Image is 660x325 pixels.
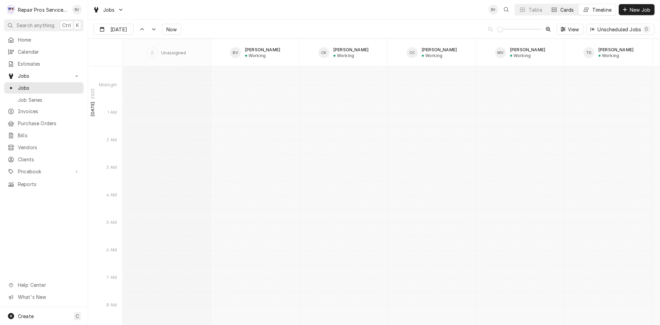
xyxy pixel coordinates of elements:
div: Working [249,53,266,58]
span: Jobs [18,72,70,79]
a: Go to Jobs [4,70,84,82]
span: Home [18,36,80,43]
a: Jobs [4,82,84,94]
div: Chris Crowe's Avatar [407,47,418,58]
div: Mindy Volker's Avatar [495,47,506,58]
a: Go to Help Center [4,279,84,291]
span: Jobs [18,84,80,91]
a: Bills [4,130,84,141]
button: New Job [619,4,654,15]
div: 2 AM [103,137,120,145]
a: Home [4,34,84,45]
div: 5 AM [103,220,120,227]
div: CC [407,47,418,58]
span: Reports [18,181,80,188]
span: Purchase Orders [18,120,80,127]
button: [DATE] [93,24,134,35]
a: Go to Pricebook [4,166,84,177]
div: Table [529,6,542,13]
div: Timeline [592,6,612,13]
button: Unscheduled Jobs0 [586,24,654,35]
span: Now [165,26,178,33]
span: Search anything [16,22,54,29]
span: Help Center [18,281,79,289]
div: 2025 [90,88,96,99]
a: Purchase Orders [4,118,84,129]
span: Vendors [18,144,80,151]
div: BV [230,47,241,58]
span: Create [18,313,34,319]
div: Unassigned [161,50,186,55]
div: BV [72,5,82,14]
div: 3 AM [103,165,120,172]
div: SPACE for context menu [88,39,122,66]
div: 8 AM [103,302,120,310]
div: Brian Volker's Avatar [488,5,498,14]
a: Reports [4,178,84,190]
div: R [6,5,16,14]
div: CK [318,47,329,58]
div: Unscheduled Jobs [597,26,650,33]
span: Invoices [18,108,80,115]
div: Brian Volker's Avatar [72,5,82,14]
div: 6 AM [103,247,120,255]
a: Job Series [4,94,84,106]
div: Repair Pros Services Inc's Avatar [6,5,16,14]
div: 7 AM [103,275,120,282]
span: New Job [628,6,652,13]
span: Jobs [103,6,115,13]
span: Clients [18,156,80,163]
div: MV [495,47,506,58]
button: View [557,24,584,35]
a: Go to What's New [4,291,84,303]
div: [PERSON_NAME] [598,47,634,52]
span: Ctrl [62,22,71,29]
div: [PERSON_NAME] [333,47,368,52]
span: Estimates [18,60,80,67]
div: Tim Daugherty's Avatar [583,47,594,58]
span: View [566,26,581,33]
span: Calendar [18,48,80,55]
span: C [76,313,79,320]
button: Now [162,24,181,35]
span: Bills [18,132,80,139]
div: [DATE] [90,102,96,116]
a: Invoices [4,106,84,117]
div: [PERSON_NAME] [510,47,545,52]
a: Go to Jobs [90,4,126,15]
div: TD [583,47,594,58]
a: Vendors [4,142,84,153]
div: Repair Pros Services Inc [18,6,68,13]
a: Estimates [4,58,84,69]
div: [PERSON_NAME] [245,47,280,52]
div: Working [337,53,354,58]
a: Clients [4,154,84,165]
button: Search anythingCtrlK [4,19,84,31]
div: Caleb Kvale's Avatar [318,47,329,58]
button: Open search [501,4,512,15]
div: 1 AM [104,110,120,117]
div: [PERSON_NAME] [422,47,457,52]
div: Brian Volker's Avatar [230,47,241,58]
div: BV [488,5,498,14]
div: 0 [645,25,649,33]
div: Working [602,53,619,58]
span: Pricebook [18,168,70,175]
div: 4 AM [103,192,120,200]
span: What's New [18,293,79,301]
span: K [76,22,79,29]
a: Calendar [4,46,84,57]
span: Job Series [18,96,80,104]
div: Cards [560,6,574,13]
div: SPACE for context menu [123,39,653,66]
div: Midnight [96,82,120,90]
div: Working [514,53,531,58]
div: Working [425,53,442,58]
